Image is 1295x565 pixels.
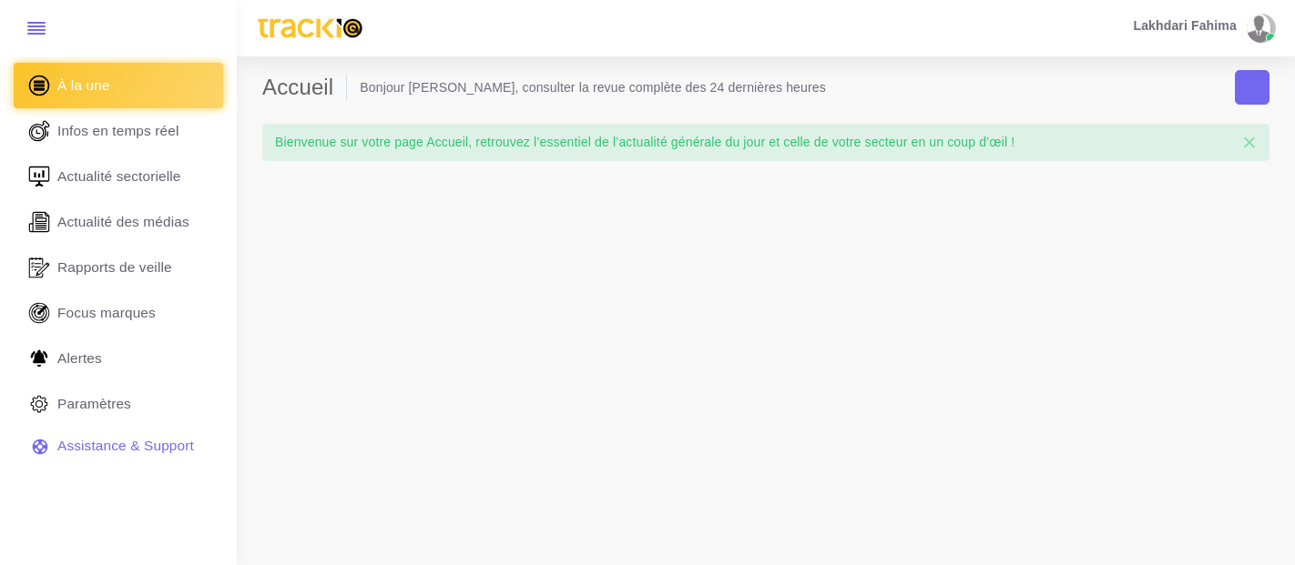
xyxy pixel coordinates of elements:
a: Paramètres [14,381,223,427]
a: Alertes [14,336,223,381]
h2: Accueil [262,75,347,101]
button: Close [1229,124,1270,162]
span: Assistance & Support [57,436,194,456]
a: Lakhdari Fahima avatar [1125,14,1282,43]
img: trackio.svg [250,10,371,46]
img: revue-editorielle.svg [25,208,53,236]
img: focus-marques.svg [25,299,53,327]
img: Alerte.svg [25,345,53,372]
img: revue-live.svg [25,117,53,145]
span: À la une [57,76,110,96]
span: Paramètres [57,394,131,414]
span: Actualité des médias [57,212,189,232]
span: × [1242,128,1257,156]
a: Rapports de veille [14,245,223,290]
a: Focus marques [14,290,223,336]
a: Actualité sectorielle [14,154,223,199]
img: rapport_1.svg [25,254,53,281]
a: Infos en temps réel [14,108,223,154]
span: Lakhdari Fahima [1133,19,1236,32]
img: avatar [1247,14,1270,43]
img: home.svg [25,72,53,99]
span: Alertes [57,348,102,368]
a: À la une [14,63,223,108]
span: Focus marques [57,303,156,323]
span: Rapports de veille [57,257,172,277]
span: Actualité sectorielle [57,166,181,187]
div: Bienvenue sur votre page Accueil, retrouvez l’essentiel de l’actualité générale du jour et celle ... [262,124,1270,160]
img: parametre.svg [25,390,53,418]
a: Actualité des médias [14,199,223,245]
li: Bonjour [PERSON_NAME], consulter la revue complète des 24 dernières heures [360,78,826,96]
img: revue-sectorielle.svg [25,163,53,190]
span: Infos en temps réel [57,121,179,141]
